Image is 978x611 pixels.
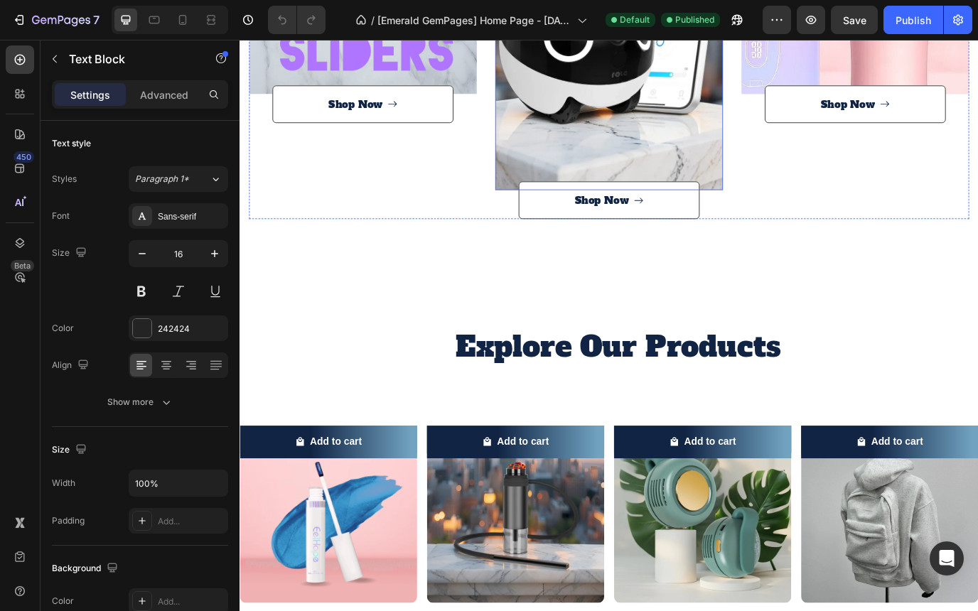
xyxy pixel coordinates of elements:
button: Paragraph 1* [129,166,228,192]
div: Padding [52,514,85,527]
p: 7 [93,11,100,28]
button: Show more [52,389,228,415]
p: Text Block [69,50,190,67]
p: Shop Now [671,64,733,85]
div: Background [52,559,121,578]
div: Publish [896,13,931,28]
a: Shop Now [606,53,815,96]
h2: Explore Our Products [22,332,852,377]
iframe: Design area [240,40,978,611]
span: / [371,13,375,28]
div: Align [52,356,92,375]
span: Published [675,13,714,26]
button: Add to cart [216,445,421,483]
span: Paragraph 1* [135,173,189,185]
div: Add to cart [297,454,357,475]
div: Sans-serif [158,210,225,223]
button: 7 [6,6,106,34]
div: 242424 [158,323,225,335]
div: Font [52,210,70,222]
button: Add to cart [432,445,637,483]
p: Settings [70,87,110,102]
span: [Emerald GemPages] Home Page - [DATE] 01:54:23 [377,13,571,28]
div: 450 [14,151,34,163]
input: Auto [129,470,227,496]
div: Beta [11,260,34,271]
div: Width [52,477,75,490]
button: Publish [883,6,943,34]
div: Add... [158,515,225,528]
p: Shop Now [387,175,449,195]
p: Advanced [140,87,188,102]
div: Styles [52,173,77,185]
div: Add to cart [81,454,141,475]
button: Save [831,6,878,34]
button: Add to cart [648,445,853,483]
div: Add to cart [513,454,573,475]
div: Size [52,244,90,263]
div: Show more [107,395,173,409]
div: Color [52,322,74,335]
div: Color [52,595,74,607]
span: Save [843,14,866,26]
div: Text style [52,137,91,150]
span: Default [620,13,650,26]
div: Add... [158,595,225,608]
div: Undo/Redo [268,6,326,34]
div: Add to cart [729,454,789,475]
a: Shop Now [322,163,531,207]
div: Size [52,440,90,460]
div: Open Intercom Messenger [930,541,964,575]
